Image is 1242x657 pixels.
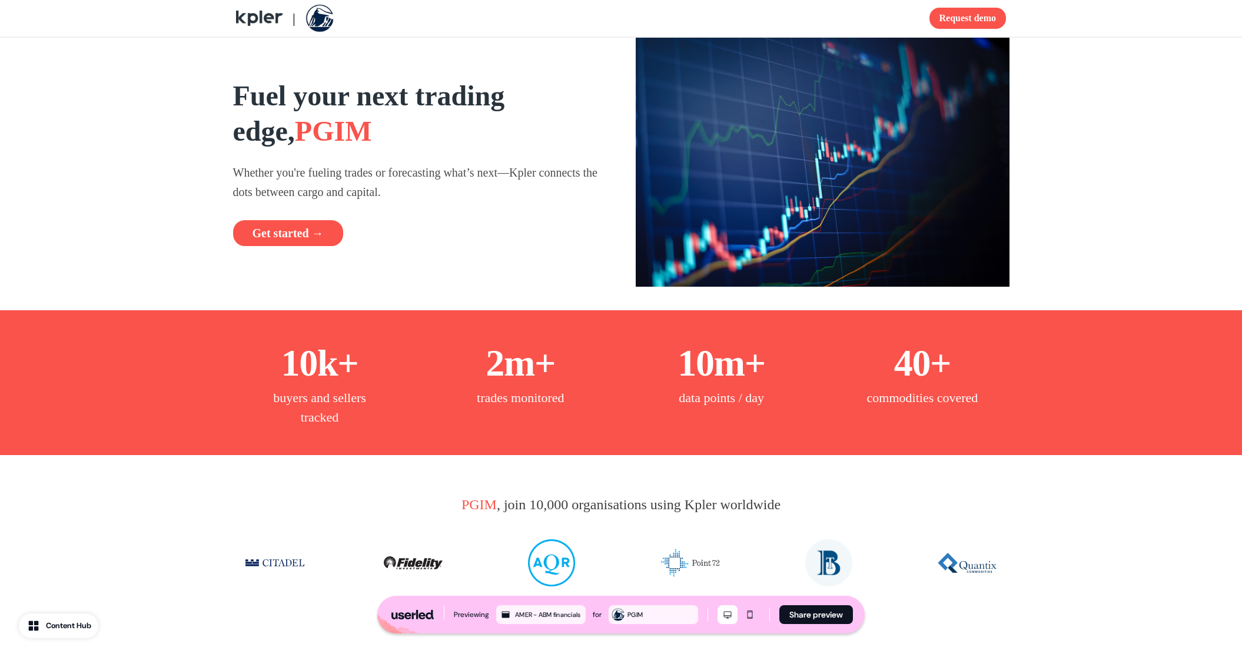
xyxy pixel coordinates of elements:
[19,613,98,638] button: Content Hub
[281,339,358,388] p: 10k+
[740,605,760,624] button: Mobile mode
[779,605,853,624] button: Share preview
[261,388,378,427] p: buyers and sellers tracked
[477,388,564,407] p: trades monitored
[454,609,489,620] div: Previewing
[515,609,583,620] div: AMER - ABM financials
[679,388,764,407] p: data points / day
[461,494,781,515] p: , join 10,000 organisations using Kpler worldwide
[293,11,295,26] span: |
[627,609,696,620] div: PGIM
[867,388,978,407] p: commodities covered
[593,609,602,620] div: for
[486,339,555,388] p: 2m+
[295,115,372,147] span: PGIM
[718,605,738,624] button: Desktop mode
[233,220,343,246] button: Get started →
[678,339,765,388] p: 10m+
[233,163,607,201] p: Whether you're fueling trades or forecasting what’s next—Kpler connects the dots between cargo an...
[929,8,1006,29] button: Request demo
[233,78,607,149] p: Fuel your next trading edge,
[461,497,497,512] span: PGIM
[894,339,951,388] p: 40+
[46,620,91,632] div: Content Hub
